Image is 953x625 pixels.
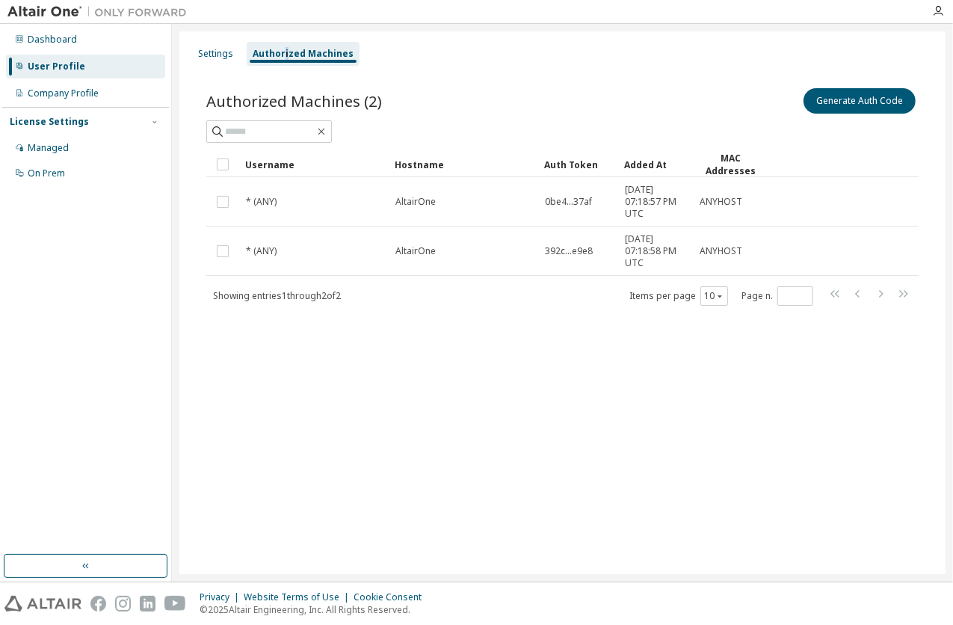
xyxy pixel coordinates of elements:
span: AltairOne [395,196,436,208]
img: instagram.svg [115,596,131,612]
img: youtube.svg [164,596,186,612]
div: Hostname [395,153,532,176]
img: facebook.svg [90,596,106,612]
div: Added At [624,153,687,176]
div: Dashboard [28,34,77,46]
div: Username [245,153,383,176]
span: 0be4...37af [545,196,592,208]
span: * (ANY) [246,196,277,208]
div: Cookie Consent [354,591,431,603]
div: Company Profile [28,87,99,99]
div: Managed [28,142,69,154]
div: Website Terms of Use [244,591,354,603]
span: ANYHOST [700,245,742,257]
div: Settings [198,48,233,60]
div: On Prem [28,167,65,179]
img: Altair One [7,4,194,19]
div: Privacy [200,591,244,603]
span: Page n. [741,286,813,306]
span: ANYHOST [700,196,742,208]
img: altair_logo.svg [4,596,81,612]
span: AltairOne [395,245,436,257]
span: [DATE] 07:18:58 PM UTC [625,233,686,269]
div: User Profile [28,61,85,73]
button: Generate Auth Code [804,88,916,114]
span: Items per page [629,286,728,306]
img: linkedin.svg [140,596,155,612]
span: * (ANY) [246,245,277,257]
span: [DATE] 07:18:57 PM UTC [625,184,686,220]
span: Authorized Machines (2) [206,90,382,111]
div: Auth Token [544,153,612,176]
div: MAC Addresses [699,152,762,177]
div: License Settings [10,116,89,128]
p: © 2025 Altair Engineering, Inc. All Rights Reserved. [200,603,431,616]
button: 10 [704,290,724,302]
span: Showing entries 1 through 2 of 2 [213,289,341,302]
div: Authorized Machines [253,48,354,60]
span: 392c...e9e8 [545,245,593,257]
